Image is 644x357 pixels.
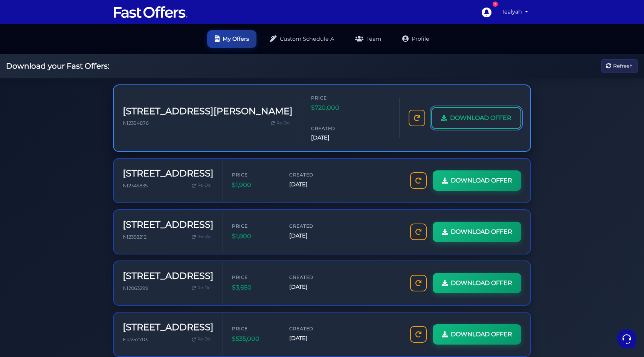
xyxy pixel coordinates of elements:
[499,5,531,19] a: Tealyah
[311,94,356,101] span: Price
[52,242,99,259] button: Messages
[232,334,277,344] span: $535,000
[189,181,214,190] a: Re-Do
[197,285,211,291] span: Re-Do
[262,30,342,48] a: Custom Schedule A
[289,325,334,332] span: Created
[123,285,148,291] span: N12063299
[54,80,105,86] span: Start a Conversation
[123,234,147,240] span: N12358212
[189,334,214,344] a: Re-Do
[311,125,356,132] span: Created
[289,222,334,230] span: Created
[450,113,511,123] span: DOWNLOAD OFFER
[451,329,512,339] span: DOWNLOAD OFFER
[232,222,277,230] span: Price
[17,122,123,129] input: Search for an Article...
[123,106,293,117] h3: [STREET_ADDRESS][PERSON_NAME]
[123,337,148,342] span: E12257703
[451,278,512,288] span: DOWNLOAD OFFER
[123,219,214,230] h3: [STREET_ADDRESS]
[289,274,334,281] span: Created
[601,59,638,73] button: Refresh
[276,120,290,127] span: Re-Do
[493,2,498,7] div: 7
[289,231,334,240] span: [DATE]
[451,227,512,237] span: DOWNLOAD OFFER
[433,324,521,345] a: DOWNLOAD OFFER
[311,133,356,142] span: [DATE]
[117,253,127,259] p: Help
[232,274,277,281] span: Price
[289,334,334,343] span: [DATE]
[197,233,211,240] span: Re-Do
[65,253,86,259] p: Messages
[232,231,277,241] span: $1,800
[6,242,52,259] button: Home
[451,176,512,185] span: DOWNLOAD OFFER
[12,75,139,90] button: Start a Conversation
[232,283,277,293] span: $3,650
[189,232,214,242] a: Re-Do
[232,180,277,190] span: $1,900
[23,253,35,259] p: Home
[94,106,139,112] a: Open Help Center
[123,183,148,188] span: N12345835
[207,30,256,48] a: My Offers
[433,273,521,293] a: DOWNLOAD OFFER
[268,118,293,128] a: Re-Do
[122,42,139,48] a: See all
[232,171,277,178] span: Price
[289,171,334,178] span: Created
[395,30,437,48] a: Profile
[12,54,27,69] img: dark
[197,336,211,343] span: Re-Do
[433,170,521,191] a: DOWNLOAD OFFER
[311,103,356,113] span: $720,000
[123,120,149,126] span: N12394876
[189,283,214,293] a: Re-Do
[12,42,61,48] span: Your Conversations
[123,271,214,282] h3: [STREET_ADDRESS]
[289,180,334,189] span: [DATE]
[348,30,389,48] a: Team
[615,328,638,350] iframe: Customerly Messenger Launcher
[6,6,127,30] h2: Hello [PERSON_NAME] 👋
[12,106,51,112] span: Find an Answer
[98,242,145,259] button: Help
[123,322,214,333] h3: [STREET_ADDRESS]
[433,222,521,242] a: DOWNLOAD OFFER
[613,62,633,70] span: Refresh
[289,283,334,291] span: [DATE]
[232,325,277,332] span: Price
[123,168,214,179] h3: [STREET_ADDRESS]
[478,3,495,21] a: 7
[24,54,39,69] img: dark
[6,61,109,70] h2: Download your Fast Offers:
[197,182,211,189] span: Re-Do
[431,107,521,129] a: DOWNLOAD OFFER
